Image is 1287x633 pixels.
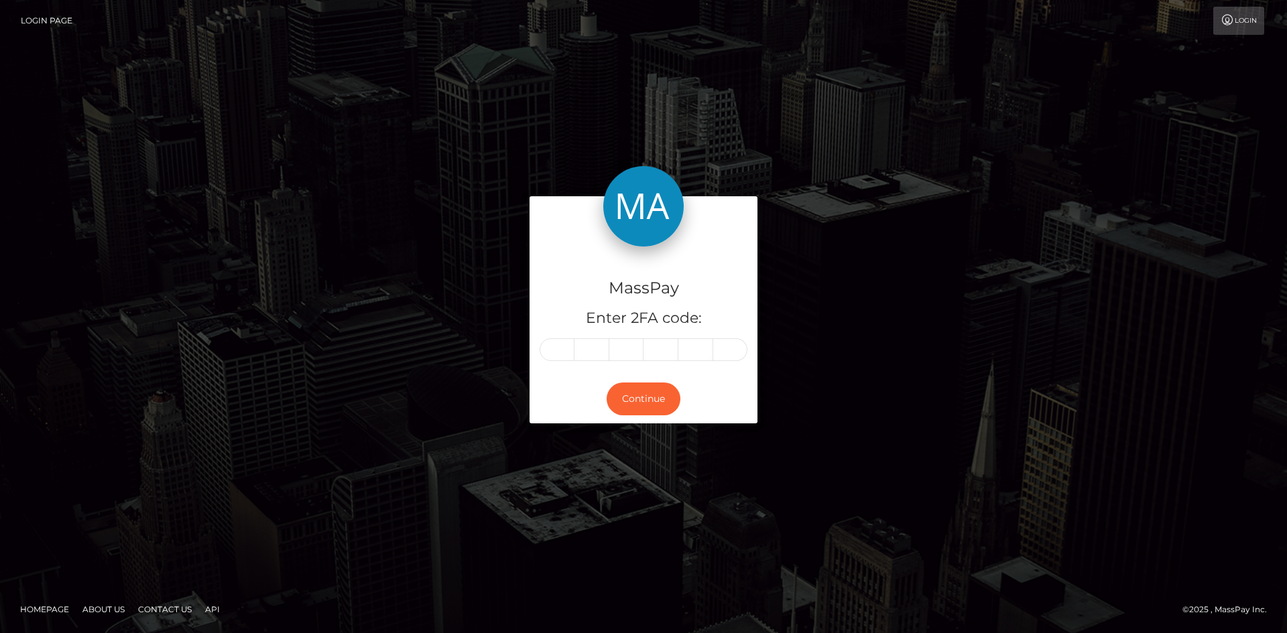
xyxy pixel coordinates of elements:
[21,7,72,35] a: Login Page
[540,308,747,329] h5: Enter 2FA code:
[1213,7,1264,35] a: Login
[200,599,225,620] a: API
[133,599,197,620] a: Contact Us
[15,599,74,620] a: Homepage
[77,599,130,620] a: About Us
[607,382,680,415] button: Continue
[603,166,684,247] img: MassPay
[540,277,747,300] h4: MassPay
[1182,602,1277,617] div: © 2025 , MassPay Inc.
